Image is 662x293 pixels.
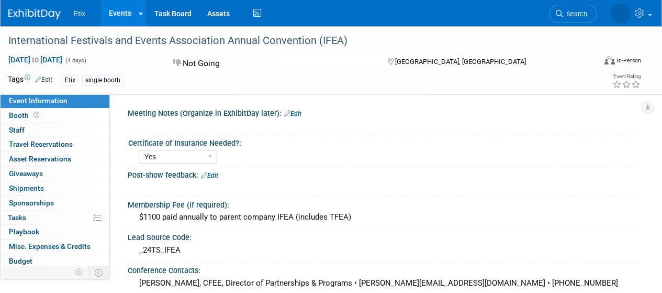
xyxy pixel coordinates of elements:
a: Edit [35,76,52,83]
span: Etix [73,9,85,18]
img: Format-Inperson.png [604,56,615,64]
a: Travel Reservations [1,137,109,151]
a: Giveaways [1,167,109,181]
div: Conference Contacts: [128,263,641,276]
a: Shipments [1,181,109,196]
td: Tags [8,74,52,86]
a: Edit [284,110,301,117]
span: Budget [9,257,32,265]
div: [PERSON_NAME], CFEE, Director of Partnerships & Programs • [PERSON_NAME][EMAIL_ADDRESS][DOMAIN_NA... [136,275,633,291]
span: Travel Reservations [9,140,73,148]
div: Meeting Notes (Organize in ExhibitDay later): [128,105,641,119]
img: Jeff Woronka [611,4,631,24]
a: Sponsorships [1,196,109,210]
span: Sponsorships [9,199,54,207]
span: Booth not reserved yet [31,111,41,119]
div: Etix [62,75,78,86]
span: Asset Reservations [9,155,71,163]
a: Staff [1,123,109,137]
div: Post-show feedback: [128,167,641,181]
a: Tasks [1,211,109,225]
span: Booth [9,111,41,120]
a: Asset Reservations [1,152,109,166]
div: Certificate of Insurance Needed?: [128,135,636,148]
span: [DATE] [DATE] [8,55,63,64]
div: Event Format [548,55,641,70]
div: Lead Source Code: [128,230,641,243]
span: Playbook [9,227,39,236]
a: Edit [201,172,218,179]
a: Booth [1,108,109,123]
span: Event Information [9,96,68,105]
span: Search [563,10,587,18]
span: to [30,56,40,64]
img: ExhibitDay [8,9,61,19]
td: Toggle Event Tabs [88,266,110,279]
div: International Festivals and Events Association Annual Convention (IFEA) [5,31,587,50]
span: (4 days) [64,57,86,64]
span: Tasks [8,213,26,222]
div: Not Going [170,55,371,73]
div: _24TS_IFEA [136,242,633,258]
span: Misc. Expenses & Credits [9,242,91,251]
span: Staff [9,126,25,134]
span: Shipments [9,184,44,192]
a: Budget [1,254,109,268]
a: Event Information [1,94,109,108]
a: Playbook [1,225,109,239]
span: Giveaways [9,169,43,178]
a: Misc. Expenses & Credits [1,240,109,254]
div: Event Rating [612,74,641,79]
div: In-Person [616,57,641,64]
div: Membership Fee (if required): [128,197,641,210]
a: Search [549,5,597,23]
div: $1100 paid annually to parent company IFEA (includes TFEA) [136,209,633,225]
div: single booth [82,75,124,86]
td: Personalize Event Tab Strip [70,266,88,279]
span: [GEOGRAPHIC_DATA], [GEOGRAPHIC_DATA] [395,58,526,66]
